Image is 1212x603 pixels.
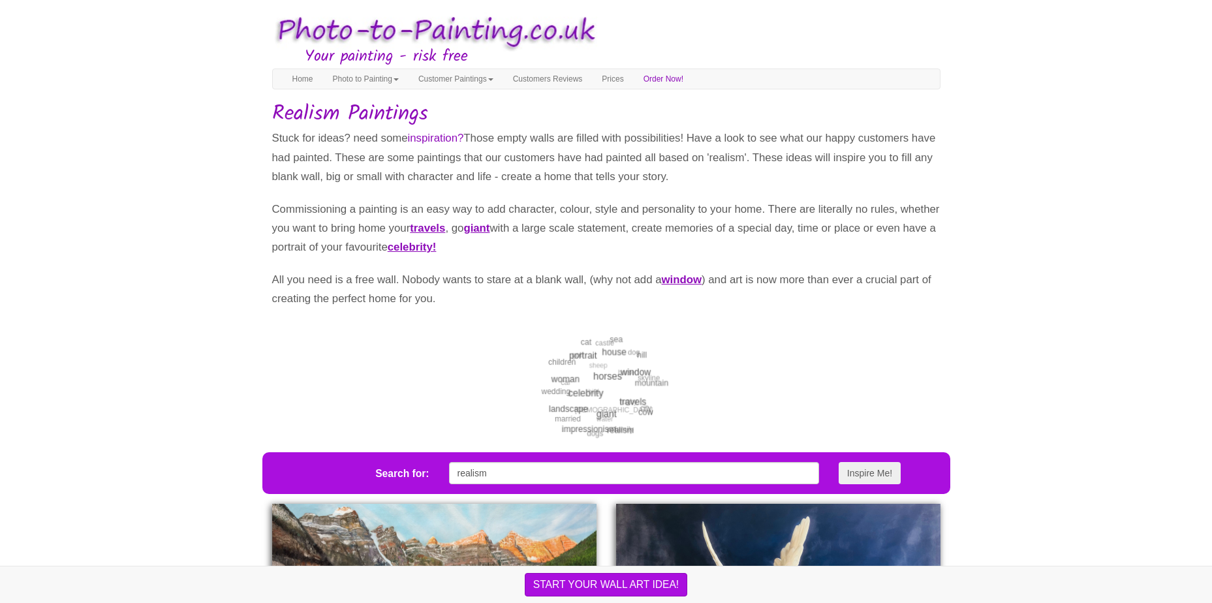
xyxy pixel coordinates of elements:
[595,338,614,348] span: castle
[561,424,615,436] span: impressionism
[408,132,464,144] span: inspiration?
[548,403,587,415] span: landscape
[580,337,591,348] span: cat
[620,366,650,379] span: window
[548,356,576,367] span: children
[619,395,646,409] span: travels
[596,414,613,424] span: water
[272,129,940,186] p: Stuck for ideas? need some Those empty walls are filled with possibilities! Have a look to see wh...
[637,373,659,383] span: skyline
[410,222,445,234] a: travels
[662,273,702,286] a: window
[596,407,616,420] span: giant
[571,350,583,360] span: golf
[569,349,597,362] span: portrait
[272,270,940,309] p: All you need is a free wall. Nobody wants to stare at a blank wall, (why not add a ) and art is n...
[388,241,437,253] a: celebrity!
[839,462,901,484] button: Inspire Me!
[561,378,570,388] span: car
[640,403,651,413] span: city
[592,69,633,89] a: Prices
[593,370,621,384] span: horses
[541,386,570,397] span: wedding
[620,397,637,407] span: rugby
[568,386,603,400] span: celebrity
[610,333,623,345] span: sea
[272,200,940,257] p: Commissioning a painting is an easy way to add character, colour, style and personality to your h...
[283,69,323,89] a: Home
[266,7,600,57] img: Photo to Painting
[555,414,581,425] span: married
[525,573,687,596] button: START YOUR WALL ART IDEA!
[636,349,646,361] span: hill
[606,424,633,436] span: realism
[574,405,652,415] span: [DEMOGRAPHIC_DATA]
[614,424,634,435] span: family
[409,69,503,89] a: Customer Paintings
[551,373,579,386] span: woman
[503,69,593,89] a: Customers Reviews
[588,387,599,397] span: bird
[589,361,607,371] span: sheep
[305,48,940,65] h3: Your painting - risk free
[617,367,634,377] span: horse
[602,346,627,359] span: house
[634,377,668,389] span: mountain
[323,69,409,89] a: Photo to Painting
[272,102,940,125] h1: Realism Paintings
[587,428,603,439] span: dogs
[638,407,653,418] span: cow
[627,347,640,358] span: dog
[634,69,693,89] a: Order Now!
[463,222,489,234] a: giant
[375,467,429,481] label: Search for:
